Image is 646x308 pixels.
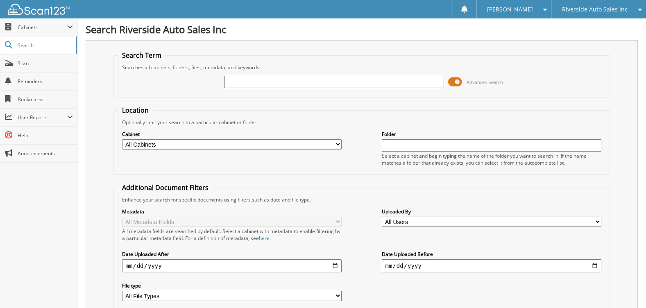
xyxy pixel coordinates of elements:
span: Reminders [18,78,73,85]
a: here [259,235,270,242]
label: Date Uploaded After [122,251,341,258]
div: Searches all cabinets, folders, files, metadata, and keywords [118,64,605,71]
h1: Search Riverside Auto Sales Inc [86,23,638,36]
label: File type [122,282,341,289]
span: Bookmarks [18,96,73,103]
span: Search [18,42,72,49]
div: Optionally limit your search to a particular cabinet or folder [118,119,605,126]
label: Uploaded By [382,208,601,215]
div: Enhance your search for specific documents using filters such as date and file type. [118,196,605,203]
legend: Additional Document Filters [118,183,213,192]
span: Advanced Search [467,79,503,85]
span: [PERSON_NAME] [487,7,533,12]
span: Cabinets [18,24,67,31]
img: scan123-logo-white.svg [8,4,70,15]
label: Date Uploaded Before [382,251,601,258]
input: start [122,259,341,272]
span: User Reports [18,114,67,121]
div: Select a cabinet and begin typing the name of the folder you want to search in. If the name match... [382,152,601,166]
span: Announcements [18,150,73,157]
legend: Search Term [118,51,165,60]
span: Riverside Auto Sales Inc [562,7,628,12]
label: Metadata [122,208,341,215]
span: Help [18,132,73,139]
label: Cabinet [122,131,341,138]
label: Folder [382,131,601,138]
div: All metadata fields are searched by default. Select a cabinet with metadata to enable filtering b... [122,228,341,242]
input: end [382,259,601,272]
span: Scan [18,60,73,67]
legend: Location [118,106,153,115]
